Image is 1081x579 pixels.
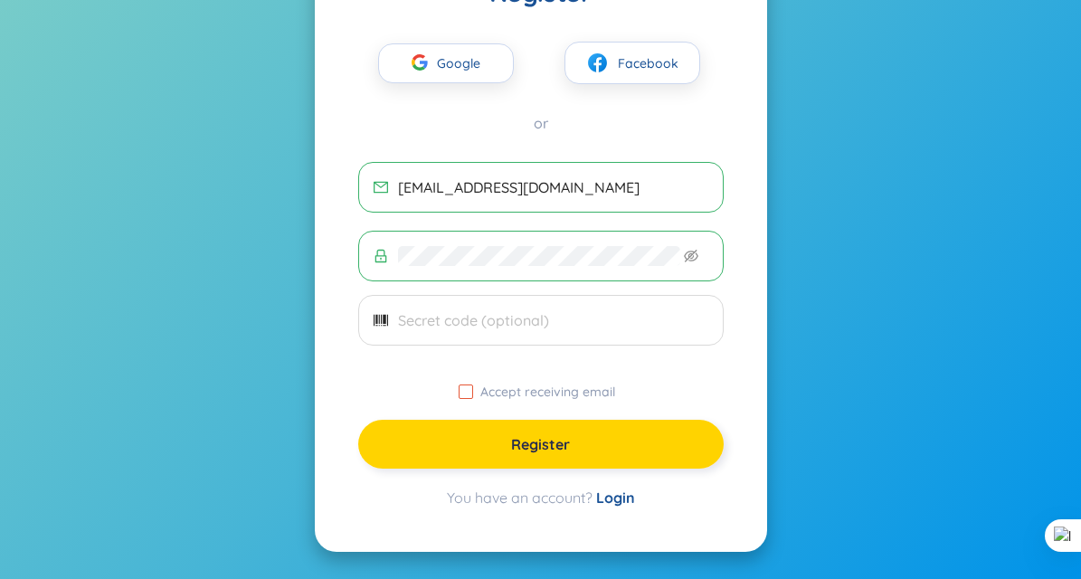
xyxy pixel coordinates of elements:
span: Register [511,434,570,454]
a: Login [596,489,635,507]
span: lock [374,249,388,263]
div: or [358,113,724,133]
span: eye-invisible [684,249,698,263]
input: Email [398,177,708,197]
span: Facebook [618,53,678,73]
span: mail [374,180,388,195]
button: Register [358,420,724,469]
img: facebook [586,52,609,74]
span: Accept receiving email [473,384,622,400]
span: Google [437,44,489,82]
div: You have an account? [358,487,724,508]
input: Secret code (optional) [398,310,708,330]
span: barcode [374,313,388,327]
button: Google [378,43,514,83]
button: facebookFacebook [564,42,700,84]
